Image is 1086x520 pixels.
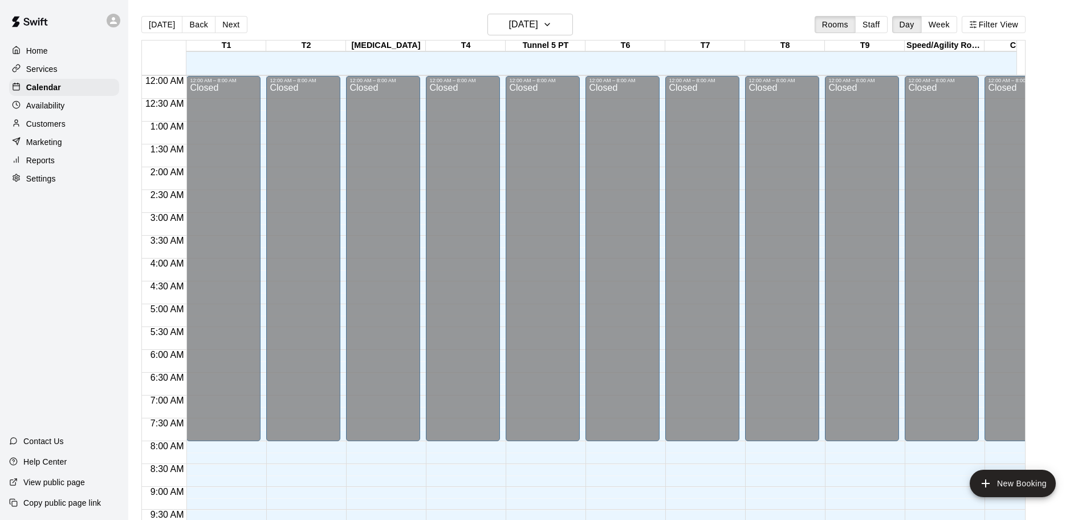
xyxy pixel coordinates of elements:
span: 1:30 AM [148,144,187,154]
button: [DATE] [487,14,573,35]
span: 1:00 AM [148,122,187,131]
a: Availability [9,97,119,114]
div: T2 [266,41,346,51]
div: 12:00 AM – 8:00 AM [349,78,417,83]
div: Closed [190,83,257,445]
div: 12:00 AM – 8:00 AM: Closed [665,76,739,441]
a: Services [9,61,119,78]
button: Back [182,16,215,33]
div: 12:00 AM – 8:00 AM [509,78,576,83]
a: Home [9,42,119,59]
span: 8:00 AM [148,441,187,451]
span: 5:00 AM [148,304,187,314]
div: 12:00 AM – 8:00 AM [589,78,656,83]
span: 5:30 AM [148,327,187,337]
p: Home [26,45,48,57]
span: 4:00 AM [148,259,187,268]
p: Help Center [23,456,67,467]
p: Copy public page link [23,497,101,509]
div: 12:00 AM – 8:00 AM [749,78,816,83]
div: 12:00 AM – 8:00 AM [190,78,257,83]
button: [DATE] [141,16,182,33]
p: Reports [26,155,55,166]
div: 12:00 AM – 8:00 AM: Closed [985,76,1059,441]
a: Calendar [9,79,119,96]
span: 3:00 AM [148,213,187,223]
div: 12:00 AM – 8:00 AM: Closed [346,76,420,441]
span: 7:30 AM [148,418,187,428]
div: Court 1 [985,41,1064,51]
span: 8:30 AM [148,464,187,474]
div: 12:00 AM – 8:00 AM: Closed [745,76,819,441]
p: Settings [26,173,56,184]
span: 9:30 AM [148,510,187,519]
button: Staff [855,16,888,33]
p: Contact Us [23,436,64,447]
div: 12:00 AM – 8:00 AM [270,78,337,83]
span: 2:30 AM [148,190,187,200]
div: 12:00 AM – 8:00 AM: Closed [905,76,979,441]
div: 12:00 AM – 8:00 AM: Closed [266,76,340,441]
p: Availability [26,100,65,111]
a: Marketing [9,134,119,151]
span: 12:00 AM [143,76,187,86]
div: Closed [270,83,337,445]
div: 12:00 AM – 8:00 AM: Closed [186,76,261,441]
div: Closed [349,83,417,445]
div: 12:00 AM – 8:00 AM: Closed [825,76,899,441]
h6: [DATE] [509,17,538,33]
div: T6 [585,41,665,51]
span: 6:30 AM [148,373,187,382]
p: Services [26,63,58,75]
div: Closed [669,83,736,445]
div: 12:00 AM – 8:00 AM [828,78,896,83]
button: Filter View [962,16,1026,33]
div: 12:00 AM – 8:00 AM: Closed [506,76,580,441]
div: [MEDICAL_DATA] [346,41,426,51]
span: 2:00 AM [148,167,187,177]
p: Calendar [26,82,61,93]
div: 12:00 AM – 8:00 AM [429,78,497,83]
div: T1 [186,41,266,51]
div: 12:00 AM – 8:00 AM: Closed [426,76,500,441]
button: Week [921,16,957,33]
p: Marketing [26,136,62,148]
button: add [970,470,1056,497]
div: 12:00 AM – 8:00 AM [908,78,975,83]
span: 9:00 AM [148,487,187,497]
div: Closed [908,83,975,445]
div: 12:00 AM – 8:00 AM [669,78,736,83]
div: T4 [426,41,506,51]
div: 12:00 AM – 8:00 AM [988,78,1055,83]
p: View public page [23,477,85,488]
a: Reports [9,152,119,169]
div: Tunnel 5 PT [506,41,585,51]
span: 4:30 AM [148,281,187,291]
div: Closed [988,83,1055,445]
div: T8 [745,41,825,51]
div: Closed [828,83,896,445]
span: 6:00 AM [148,350,187,360]
div: Closed [429,83,497,445]
div: Closed [589,83,656,445]
div: T7 [665,41,745,51]
div: Speed/Agility Room [905,41,985,51]
button: Day [892,16,922,33]
span: 7:00 AM [148,396,187,405]
a: Settings [9,170,119,187]
a: Customers [9,115,119,132]
span: 3:30 AM [148,236,187,245]
div: 12:00 AM – 8:00 AM: Closed [585,76,660,441]
div: Closed [509,83,576,445]
button: Rooms [815,16,856,33]
button: Next [215,16,247,33]
div: Closed [749,83,816,445]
